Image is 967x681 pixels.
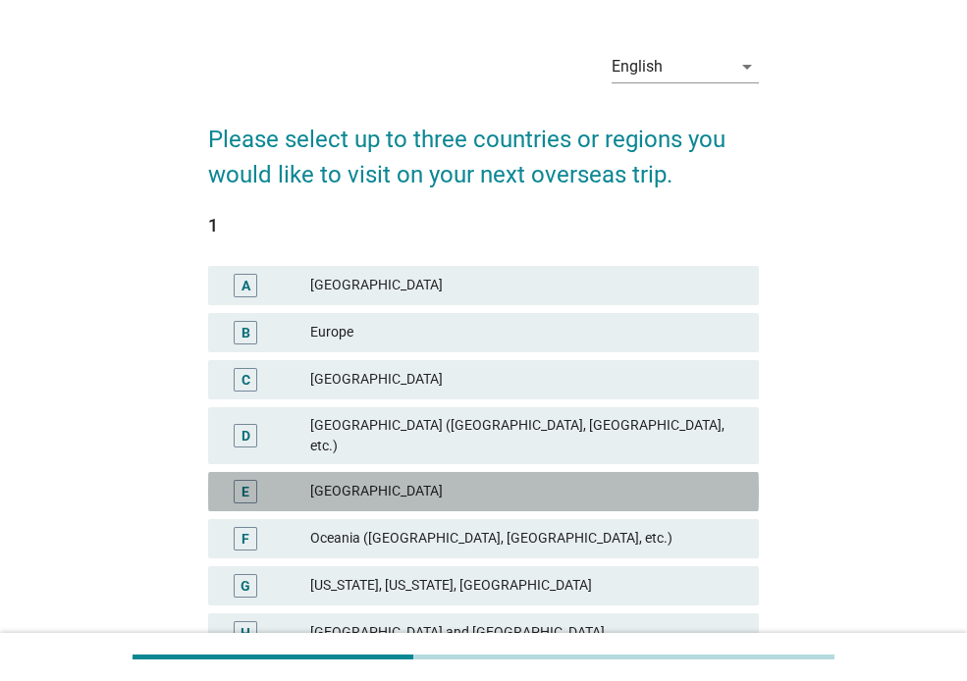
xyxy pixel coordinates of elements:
[310,415,743,456] div: [GEOGRAPHIC_DATA] ([GEOGRAPHIC_DATA], [GEOGRAPHIC_DATA], etc.)
[310,527,743,550] div: Oceania ([GEOGRAPHIC_DATA], [GEOGRAPHIC_DATA], etc.)
[242,528,249,549] div: F
[310,480,743,503] div: [GEOGRAPHIC_DATA]
[242,322,250,342] div: B
[242,369,250,390] div: C
[310,321,743,344] div: Europe
[208,212,759,238] div: 1
[310,621,743,645] div: [GEOGRAPHIC_DATA] and [GEOGRAPHIC_DATA]
[242,425,250,445] div: D
[612,58,663,76] div: English
[310,274,743,297] div: [GEOGRAPHIC_DATA]
[241,622,250,643] div: H
[208,102,759,192] h2: Please select up to three countries or regions you would like to visit on your next overseas trip.
[241,575,250,596] div: G
[242,275,250,295] div: A
[310,368,743,392] div: [GEOGRAPHIC_DATA]
[735,55,759,79] i: arrow_drop_down
[242,481,249,501] div: E
[310,574,743,598] div: [US_STATE], [US_STATE], [GEOGRAPHIC_DATA]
